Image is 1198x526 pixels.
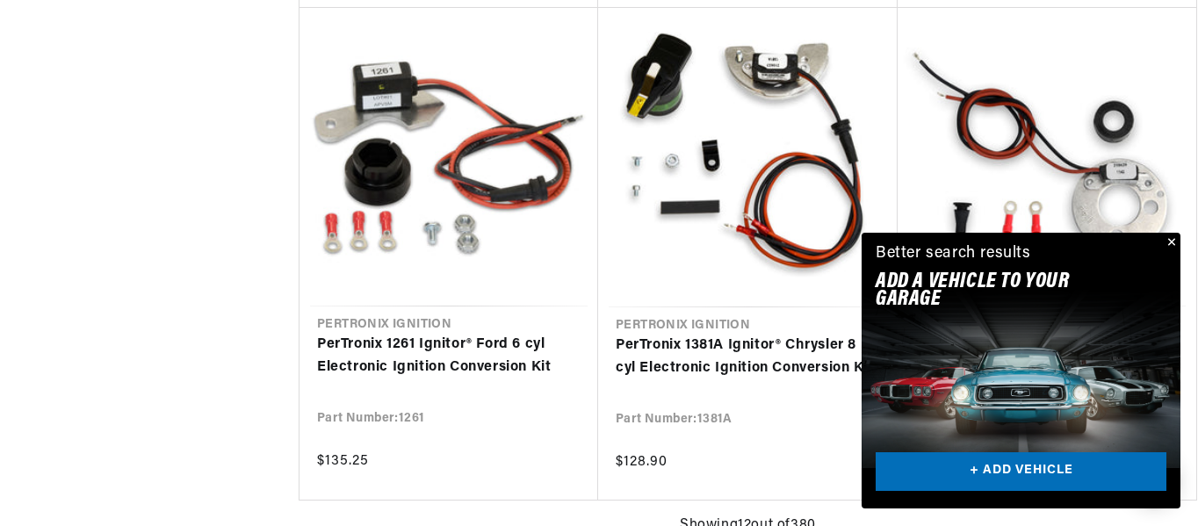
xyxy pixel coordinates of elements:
h2: Add A VEHICLE to your garage [876,273,1122,309]
a: PerTronix 1261 Ignitor® Ford 6 cyl Electronic Ignition Conversion Kit [317,334,581,378]
a: PerTronix 1381A Ignitor® Chrysler 8 cyl Electronic Ignition Conversion Kit [616,335,880,379]
a: + ADD VEHICLE [876,452,1166,492]
button: Close [1159,233,1180,254]
div: Better search results [876,241,1031,267]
